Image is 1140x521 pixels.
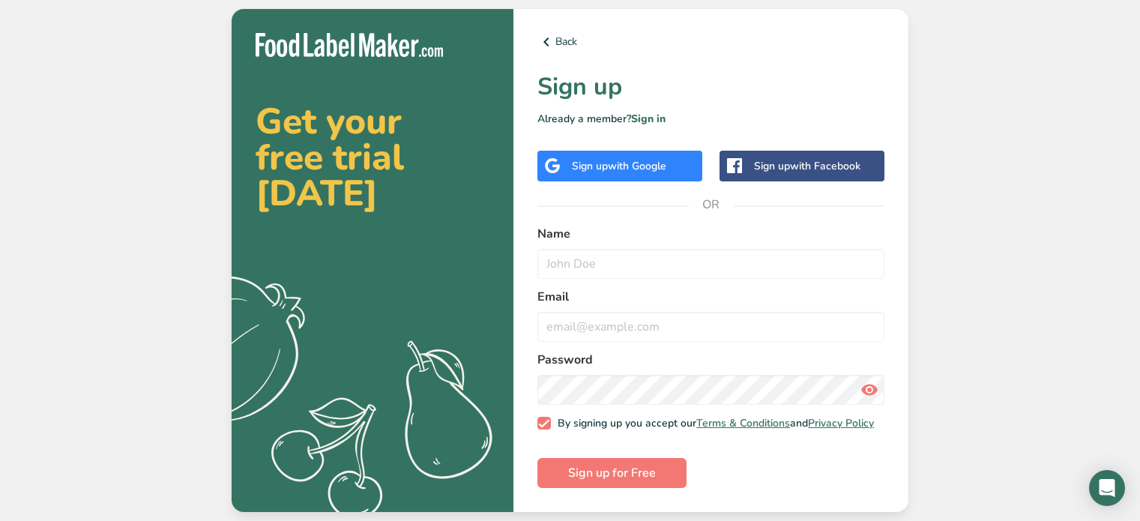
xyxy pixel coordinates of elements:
h2: Get your free trial [DATE] [256,103,489,211]
span: OR [689,182,734,227]
span: By signing up you accept our and [551,417,875,430]
a: Back [537,33,884,51]
label: Password [537,351,884,369]
div: Sign up [754,158,860,174]
label: Name [537,225,884,243]
span: Sign up for Free [568,464,656,482]
input: email@example.com [537,312,884,342]
div: Sign up [572,158,666,174]
div: Open Intercom Messenger [1089,470,1125,506]
span: with Google [608,159,666,173]
img: Food Label Maker [256,33,443,58]
a: Privacy Policy [808,416,874,430]
h1: Sign up [537,69,884,105]
button: Sign up for Free [537,458,687,488]
input: John Doe [537,249,884,279]
a: Terms & Conditions [696,416,790,430]
p: Already a member? [537,111,884,127]
label: Email [537,288,884,306]
a: Sign in [631,112,666,126]
span: with Facebook [790,159,860,173]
